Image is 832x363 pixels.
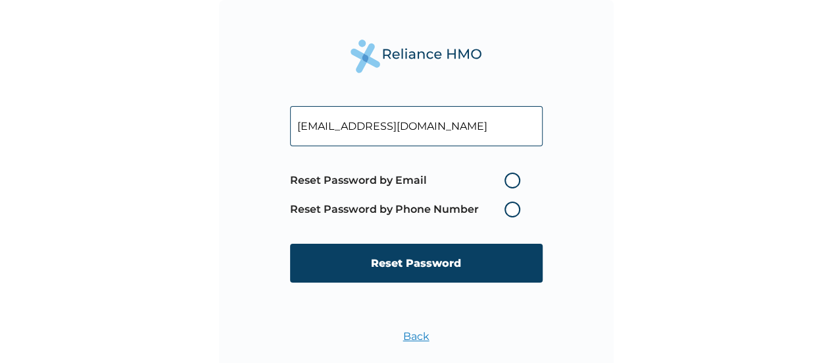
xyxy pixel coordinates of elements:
[290,244,543,283] input: Reset Password
[290,106,543,146] input: Your Enrollee ID or Email Address
[290,173,527,188] label: Reset Password by Email
[290,202,527,217] label: Reset Password by Phone Number
[290,166,527,224] span: Password reset method
[351,40,482,73] img: Reliance Health's Logo
[403,330,429,343] a: Back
